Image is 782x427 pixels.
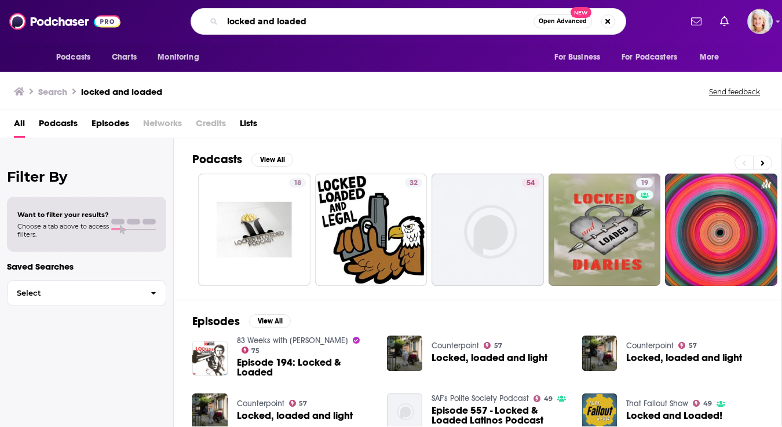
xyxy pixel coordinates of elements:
[432,341,479,351] a: Counterpoint
[17,222,109,238] span: Choose a tab above to access filters.
[527,178,535,189] span: 54
[533,395,553,402] a: 49
[192,152,242,167] h2: Podcasts
[237,358,374,377] a: Episode 194: Locked & Loaded
[622,49,677,65] span: For Podcasters
[549,174,661,286] a: 19
[38,86,67,97] h3: Search
[522,178,539,187] a: 54
[700,49,719,65] span: More
[112,49,137,65] span: Charts
[626,411,722,421] a: Locked and Loaded!
[626,353,742,363] a: Locked, loaded and light
[747,9,773,34] button: Show profile menu
[242,347,260,354] a: 75
[192,314,240,329] h2: Episodes
[143,114,182,138] span: Networks
[56,49,90,65] span: Podcasts
[251,348,260,354] span: 75
[251,153,293,167] button: View All
[432,174,544,286] a: 54
[7,280,166,306] button: Select
[294,178,301,189] span: 18
[689,343,697,348] span: 57
[387,336,422,371] img: Locked, loaded and light
[582,336,617,371] img: Locked, loaded and light
[636,178,653,187] a: 19
[614,46,694,68] button: open menu
[410,178,418,189] span: 32
[237,411,353,421] a: Locked, loaded and light
[641,178,648,189] span: 19
[92,114,129,138] a: Episodes
[554,49,600,65] span: For Business
[494,343,502,348] span: 57
[237,336,348,345] a: 83 Weeks with Eric Bischoff
[14,114,25,138] a: All
[8,289,141,297] span: Select
[192,341,228,376] img: Episode 194: Locked & Loaded
[544,396,553,402] span: 49
[678,342,697,349] a: 57
[626,399,688,408] a: That Fallout Show
[626,341,674,351] a: Counterpoint
[432,393,529,403] a: SAF's Polite Society Podcast
[715,12,733,31] a: Show notifications dropdown
[149,46,214,68] button: open menu
[7,168,166,185] h2: Filter By
[237,399,284,408] a: Counterpoint
[104,46,144,68] a: Charts
[81,86,162,97] h3: locked and loaded
[158,49,199,65] span: Monitoring
[405,178,422,187] a: 32
[240,114,257,138] a: Lists
[432,406,568,425] a: Episode 557 - Locked & Loaded Latinos Podcast
[289,178,306,187] a: 18
[571,7,591,18] span: New
[299,401,307,406] span: 57
[747,9,773,34] img: User Profile
[315,174,427,286] a: 32
[546,46,615,68] button: open menu
[692,46,734,68] button: open menu
[533,14,592,28] button: Open AdvancedNew
[289,400,308,407] a: 57
[191,8,626,35] div: Search podcasts, credits, & more...
[222,12,533,31] input: Search podcasts, credits, & more...
[192,314,291,329] a: EpisodesView All
[39,114,78,138] a: Podcasts
[484,342,502,349] a: 57
[198,174,310,286] a: 18
[703,401,712,406] span: 49
[48,46,105,68] button: open menu
[9,10,120,32] img: Podchaser - Follow, Share and Rate Podcasts
[249,314,291,328] button: View All
[539,19,587,24] span: Open Advanced
[747,9,773,34] span: Logged in as ashtonrc
[192,152,293,167] a: PodcastsView All
[7,261,166,272] p: Saved Searches
[706,87,763,97] button: Send feedback
[17,211,109,219] span: Want to filter your results?
[686,12,706,31] a: Show notifications dropdown
[432,353,547,363] a: Locked, loaded and light
[196,114,226,138] span: Credits
[693,400,712,407] a: 49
